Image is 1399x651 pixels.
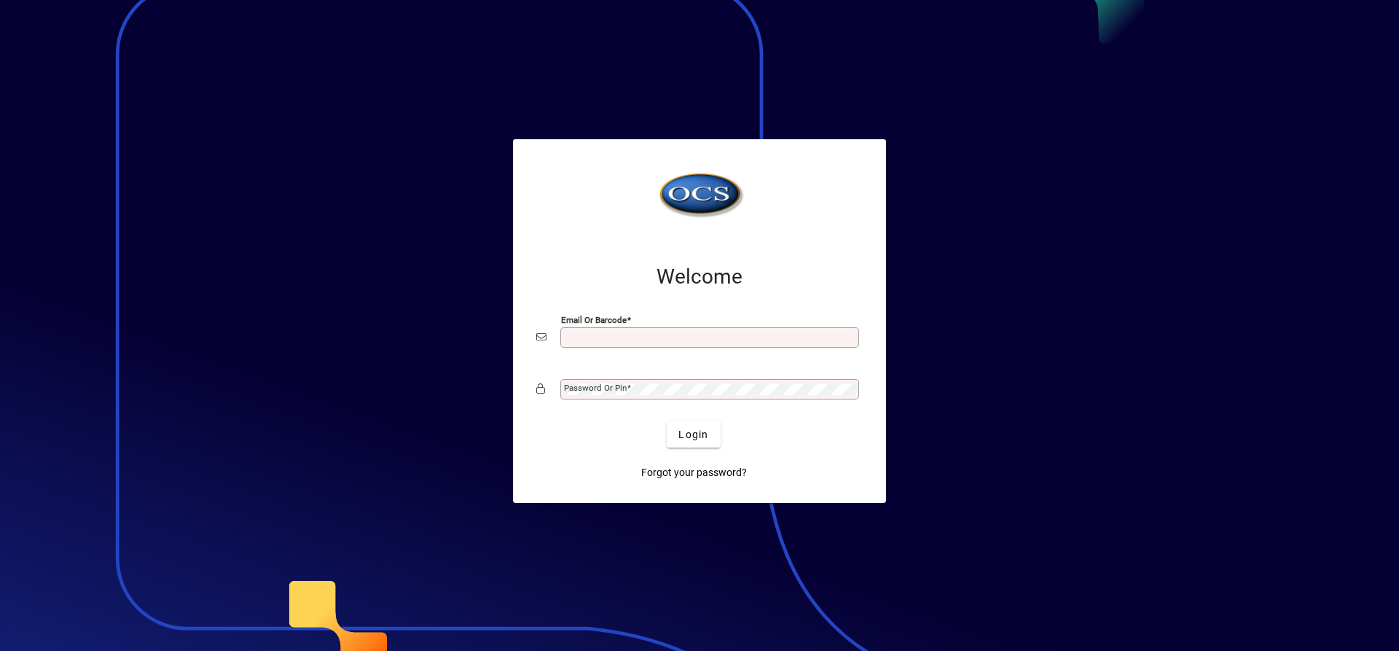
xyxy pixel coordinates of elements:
span: Forgot your password? [641,465,747,480]
h2: Welcome [536,265,863,289]
button: Login [667,421,720,448]
span: Login [678,427,708,443]
a: Forgot your password? [635,459,753,486]
mat-label: Email or Barcode [561,315,627,325]
mat-label: Password or Pin [564,383,627,393]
